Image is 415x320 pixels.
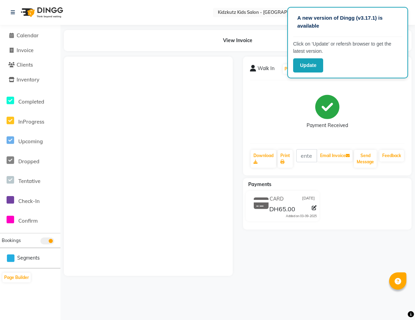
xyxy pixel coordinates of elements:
[17,254,40,262] span: Segments
[283,64,303,74] button: Prebook
[18,217,38,224] span: Confirm
[269,205,295,215] span: DH65.00
[258,65,274,75] span: Walk In
[18,178,40,184] span: Tentative
[2,273,31,282] button: Page Builder
[2,237,21,243] span: Bookings
[18,98,44,105] span: Completed
[307,122,348,129] div: Payment Received
[379,150,404,162] a: Feedback
[317,150,353,162] button: Email Invoice
[18,3,65,22] img: logo
[354,150,377,168] button: Send Message
[293,40,402,55] p: Click on ‘Update’ or refersh browser to get the latest version.
[64,30,412,51] div: View Invoice
[251,150,276,168] a: Download
[2,32,59,40] a: Calendar
[17,47,33,54] span: Invoice
[17,61,33,68] span: Clients
[278,150,293,168] a: Print
[248,181,271,187] span: Payments
[386,292,408,313] iframe: chat widget
[270,195,283,203] span: CARD
[297,14,398,30] p: A new version of Dingg (v3.17.1) is available
[18,138,43,145] span: Upcoming
[17,32,39,39] span: Calendar
[18,118,44,125] span: InProgress
[2,76,59,84] a: Inventory
[18,198,40,204] span: Check-In
[17,76,39,83] span: Inventory
[296,149,317,162] input: enter email
[302,195,315,203] span: [DATE]
[286,214,317,219] div: Added on 03-09-2025
[18,158,39,165] span: Dropped
[2,61,59,69] a: Clients
[2,47,59,55] a: Invoice
[293,58,323,72] button: Update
